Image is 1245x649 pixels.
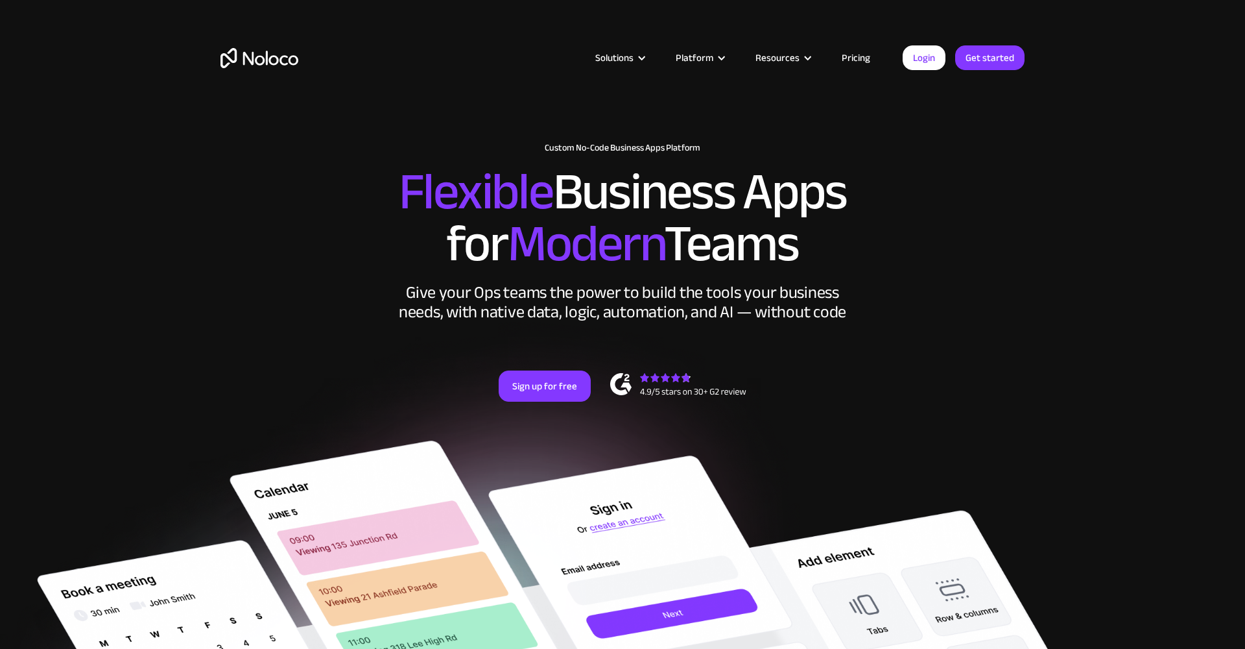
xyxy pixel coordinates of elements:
[903,45,945,70] a: Login
[220,48,298,68] a: home
[955,45,1025,70] a: Get started
[755,49,800,66] div: Resources
[595,49,634,66] div: Solutions
[399,143,553,240] span: Flexible
[659,49,739,66] div: Platform
[579,49,659,66] div: Solutions
[499,371,591,402] a: Sign up for free
[396,283,849,322] div: Give your Ops teams the power to build the tools your business needs, with native data, logic, au...
[739,49,825,66] div: Resources
[220,143,1025,153] h1: Custom No-Code Business Apps Platform
[825,49,886,66] a: Pricing
[508,195,664,292] span: Modern
[676,49,713,66] div: Platform
[220,166,1025,270] h2: Business Apps for Teams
